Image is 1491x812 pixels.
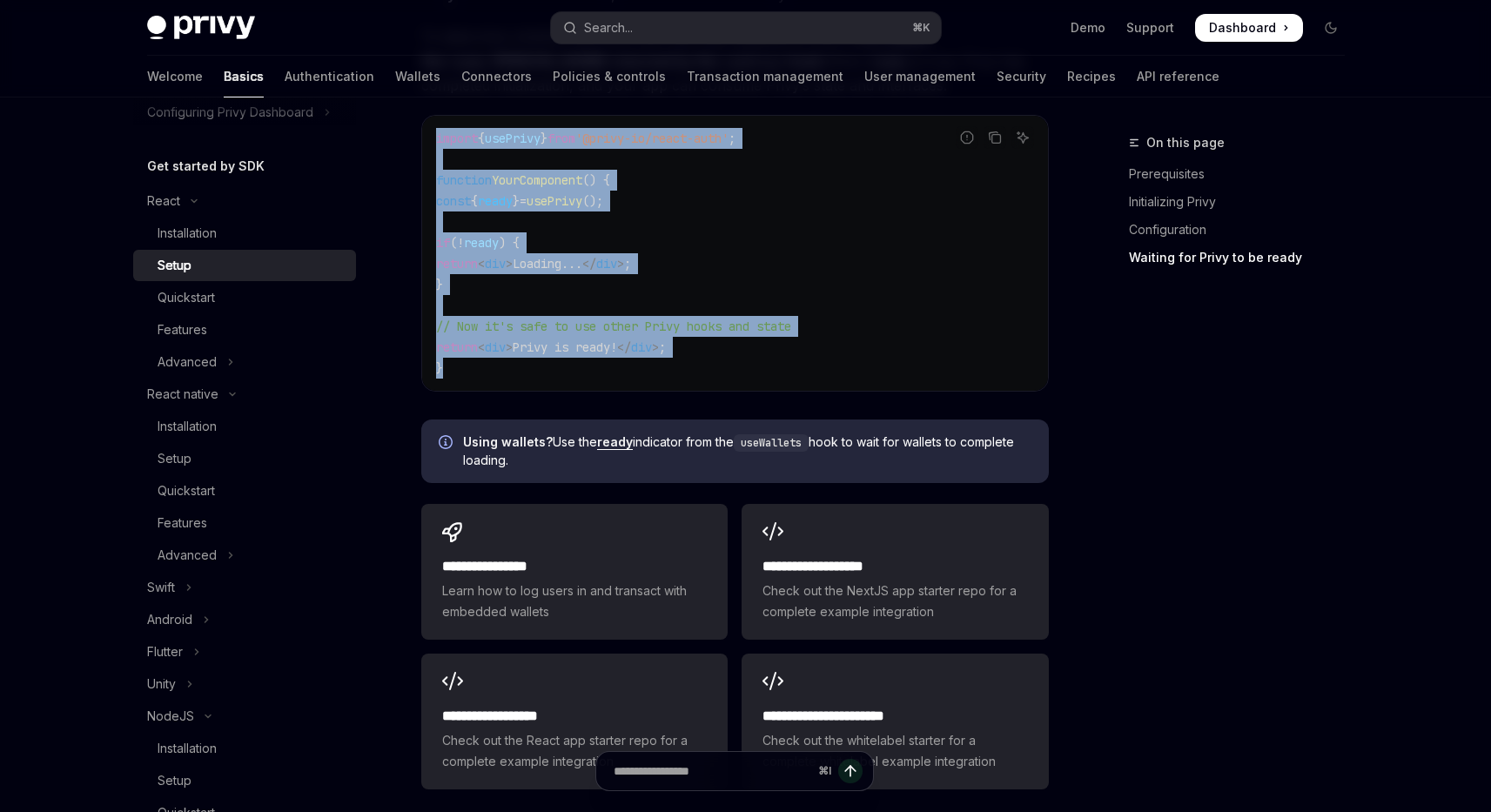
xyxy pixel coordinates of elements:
span: } [436,360,443,376]
div: Setup [158,448,191,469]
div: Advanced [158,352,217,372]
button: Report incorrect code [956,126,978,149]
a: Support [1126,19,1174,37]
div: Installation [158,738,217,759]
span: div [631,339,652,355]
span: Privy is ready! [513,339,617,355]
span: (); [582,193,603,209]
span: () { [582,172,610,188]
span: import [436,131,478,146]
span: Check out the NextJS app starter repo for a complete example integration [762,580,1027,622]
a: Security [997,56,1046,97]
div: Android [147,609,192,630]
a: User management [864,56,976,97]
div: Advanced [158,545,217,566]
a: Waiting for Privy to be ready [1129,244,1359,272]
span: Check out the whitelabel starter for a complete whitelabel example integration [762,730,1027,772]
a: Quickstart [133,282,356,313]
a: Connectors [461,56,532,97]
span: usePrivy [527,193,582,209]
a: Features [133,314,356,346]
button: Toggle Advanced section [133,346,356,378]
a: Setup [133,250,356,281]
button: Toggle Android section [133,604,356,635]
svg: Info [439,435,456,453]
button: Toggle Flutter section [133,636,356,668]
a: Setup [133,765,356,796]
a: Recipes [1067,56,1116,97]
div: Setup [158,255,191,276]
span: Check out the React app starter repo for a complete example integration [442,730,707,772]
span: < [478,339,485,355]
div: Installation [158,223,217,244]
span: } [541,131,547,146]
code: useWallets [734,434,809,452]
span: from [547,131,575,146]
button: Toggle Unity section [133,668,356,700]
span: </ [617,339,631,355]
a: Features [133,507,356,539]
div: React [147,191,180,211]
strong: Using wallets? [463,434,553,449]
button: Open search [551,12,941,44]
span: > [652,339,659,355]
a: ready [597,434,633,450]
a: Welcome [147,56,203,97]
span: Learn how to log users in and transact with embedded wallets [442,580,707,622]
span: Loading... [513,256,582,272]
div: Quickstart [158,287,215,308]
span: usePrivy [485,131,541,146]
span: On this page [1146,132,1225,153]
span: </ [582,256,596,272]
button: Toggle NodeJS section [133,701,356,732]
div: Quickstart [158,480,215,501]
div: Installation [158,416,217,437]
input: Ask a question... [614,752,811,790]
a: Setup [133,443,356,474]
span: } [513,193,520,209]
a: **** **** **** *Learn how to log users in and transact with embedded wallets [421,504,728,640]
span: } [436,277,443,292]
button: Toggle dark mode [1317,14,1345,42]
span: = [520,193,527,209]
span: div [596,256,617,272]
span: return [436,339,478,355]
a: Initializing Privy [1129,188,1359,216]
a: API reference [1137,56,1219,97]
span: ⌘ K [912,21,930,35]
span: return [436,256,478,272]
button: Toggle Advanced section [133,540,356,571]
span: ready [464,235,499,251]
span: ; [729,131,735,146]
div: Setup [158,770,191,791]
span: ; [624,256,631,272]
a: Authentication [285,56,374,97]
span: > [506,339,513,355]
span: Use the indicator from the hook to wait for wallets to complete loading. [463,433,1031,469]
a: Transaction management [687,56,843,97]
span: // Now it's safe to use other Privy hooks and state [436,319,791,334]
button: Ask AI [1011,126,1034,149]
a: Installation [133,218,356,249]
a: Installation [133,411,356,442]
div: Swift [147,577,175,598]
a: Installation [133,733,356,764]
span: div [485,339,506,355]
span: if [436,235,450,251]
h5: Get started by SDK [147,156,265,177]
span: > [617,256,624,272]
img: dark logo [147,16,255,40]
div: NodeJS [147,706,194,727]
span: ( [450,235,457,251]
a: Demo [1071,19,1105,37]
span: ) { [499,235,520,251]
button: Send message [838,759,863,783]
a: Policies & controls [553,56,666,97]
div: Features [158,319,207,340]
span: ; [659,339,666,355]
span: > [506,256,513,272]
button: Toggle React native section [133,379,356,410]
a: Dashboard [1195,14,1303,42]
a: Prerequisites [1129,160,1359,188]
button: Toggle React section [133,185,356,217]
